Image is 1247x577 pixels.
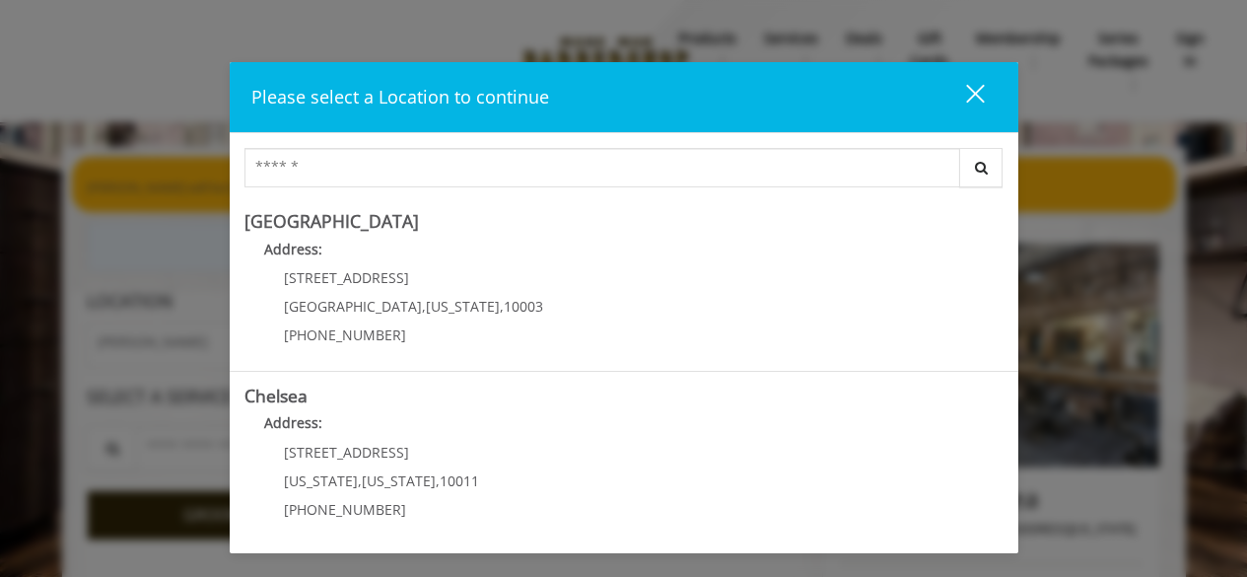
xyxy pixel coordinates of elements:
[970,161,993,175] i: Search button
[362,471,436,490] span: [US_STATE]
[264,240,322,258] b: Address:
[284,443,409,462] span: [STREET_ADDRESS]
[284,325,406,344] span: [PHONE_NUMBER]
[251,85,549,108] span: Please select a Location to continue
[436,471,440,490] span: ,
[284,297,422,316] span: [GEOGRAPHIC_DATA]
[244,384,308,407] b: Chelsea
[284,268,409,287] span: [STREET_ADDRESS]
[426,297,500,316] span: [US_STATE]
[284,500,406,519] span: [PHONE_NUMBER]
[284,471,358,490] span: [US_STATE]
[422,297,426,316] span: ,
[244,209,419,233] b: [GEOGRAPHIC_DATA]
[930,77,997,117] button: close dialog
[504,297,543,316] span: 10003
[244,148,960,187] input: Search Center
[440,471,479,490] span: 10011
[264,413,322,432] b: Address:
[244,148,1004,197] div: Center Select
[500,297,504,316] span: ,
[358,471,362,490] span: ,
[943,83,983,112] div: close dialog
